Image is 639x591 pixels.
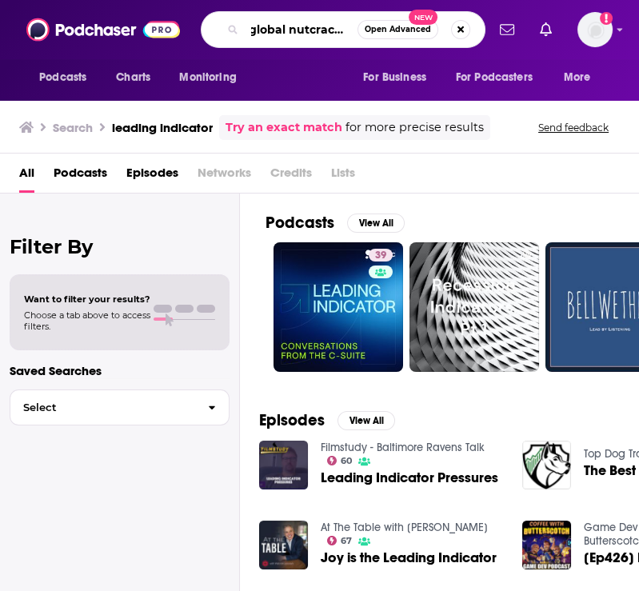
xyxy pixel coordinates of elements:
span: for more precise results [345,118,484,137]
h2: Filter By [10,235,230,258]
h2: Episodes [259,410,325,430]
span: Charts [116,66,150,89]
span: Select [10,402,195,413]
span: New [409,10,437,25]
button: open menu [553,62,611,93]
a: Leading Indicator Pressures [321,471,498,485]
a: 67 [327,536,353,545]
svg: Add a profile image [600,12,613,25]
span: Credits [270,160,312,193]
span: For Podcasters [456,66,533,89]
button: open menu [445,62,556,93]
span: Podcasts [39,66,86,89]
span: More [564,66,591,89]
span: 39 [375,248,386,264]
span: Open Advanced [365,26,431,34]
button: View All [347,214,405,233]
span: Choose a tab above to access filters. [24,309,150,332]
a: Joy is the Leading Indicator [321,551,497,565]
button: open menu [168,62,257,93]
img: Podchaser - Follow, Share and Rate Podcasts [26,14,180,45]
input: Search podcasts, credits, & more... [245,17,357,42]
span: Logged in as jacruz [577,12,613,47]
a: Podcasts [54,160,107,193]
a: 60 [327,456,353,465]
span: 60 [341,457,352,465]
h3: Search [53,120,93,135]
a: PodcastsView All [266,213,405,233]
a: Show notifications dropdown [533,16,558,43]
a: At The Table with Patrick Lencioni [321,521,488,534]
a: Try an exact match [226,118,342,137]
span: Networks [198,160,251,193]
h2: Podcasts [266,213,334,233]
button: Show profile menu [577,12,613,47]
a: Filmstudy - Baltimore Ravens Talk [321,441,485,454]
a: 39 [274,242,403,372]
div: Search podcasts, credits, & more... [201,11,485,48]
h3: leading indicator [112,120,213,135]
span: Lists [331,160,355,193]
img: User Profile [577,12,613,47]
button: open menu [352,62,446,93]
img: The Best Leading Indicator [522,441,571,489]
button: open menu [28,62,107,93]
a: All [19,160,34,193]
span: 67 [341,537,352,545]
button: Open AdvancedNew [357,20,438,39]
img: Joy is the Leading Indicator [259,521,308,569]
span: For Business [363,66,426,89]
a: Charts [106,62,160,93]
a: EpisodesView All [259,410,395,430]
img: [Ep426] Leading Indicator [522,521,571,569]
a: Episodes [126,160,178,193]
button: Select [10,389,230,425]
span: Want to filter your results? [24,294,150,305]
button: View All [337,411,395,430]
img: Leading Indicator Pressures [259,441,308,489]
a: Show notifications dropdown [493,16,521,43]
a: 39 [369,249,393,262]
p: Saved Searches [10,363,230,378]
button: Send feedback [533,121,613,134]
span: Monitoring [179,66,236,89]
